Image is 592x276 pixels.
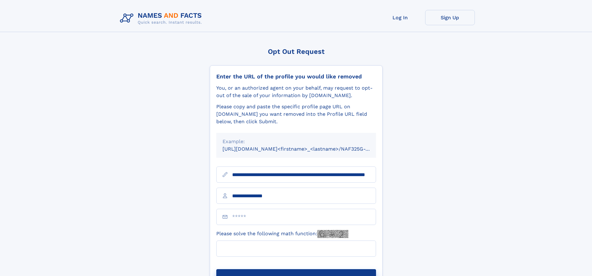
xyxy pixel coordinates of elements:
[216,230,348,238] label: Please solve the following math function:
[117,10,207,27] img: Logo Names and Facts
[223,146,388,152] small: [URL][DOMAIN_NAME]<firstname>_<lastname>/NAF325G-xxxxxxxx
[216,73,376,80] div: Enter the URL of the profile you would like removed
[210,48,383,55] div: Opt Out Request
[216,103,376,125] div: Please copy and paste the specific profile page URL on [DOMAIN_NAME] you want removed into the Pr...
[425,10,475,25] a: Sign Up
[216,84,376,99] div: You, or an authorized agent on your behalf, may request to opt-out of the sale of your informatio...
[223,138,370,145] div: Example:
[375,10,425,25] a: Log In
